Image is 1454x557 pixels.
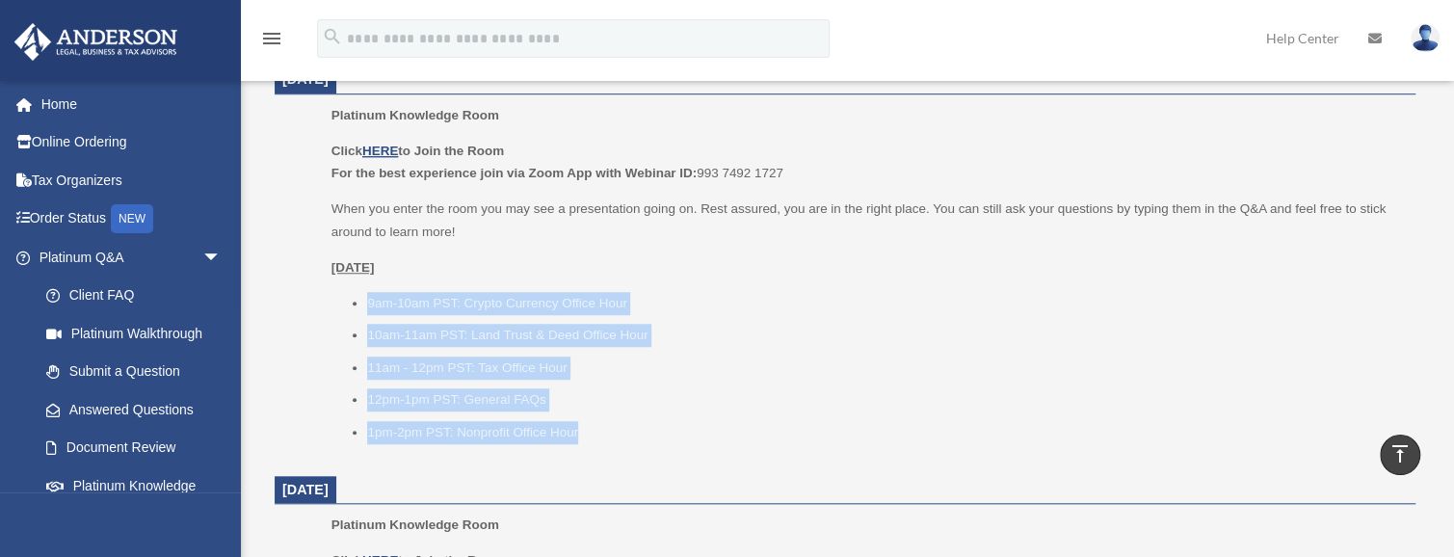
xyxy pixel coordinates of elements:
[13,85,251,123] a: Home
[27,277,251,315] a: Client FAQ
[367,421,1402,444] li: 1pm-2pm PST: Nonprofit Office Hour
[260,34,283,50] a: menu
[1388,442,1412,465] i: vertical_align_top
[27,353,251,391] a: Submit a Question
[27,429,251,467] a: Document Review
[13,199,251,239] a: Order StatusNEW
[282,482,329,497] span: [DATE]
[27,466,241,528] a: Platinum Knowledge Room
[322,26,343,47] i: search
[202,238,241,278] span: arrow_drop_down
[1380,435,1420,475] a: vertical_align_top
[331,140,1402,185] p: 993 7492 1727
[331,198,1402,243] p: When you enter the room you may see a presentation going on. Rest assured, you are in the right p...
[27,390,251,429] a: Answered Questions
[331,108,499,122] span: Platinum Knowledge Room
[362,144,398,158] a: HERE
[367,292,1402,315] li: 9am-10am PST: Crypto Currency Office Hour
[27,314,251,353] a: Platinum Walkthrough
[260,27,283,50] i: menu
[367,388,1402,411] li: 12pm-1pm PST: General FAQs
[331,260,375,275] u: [DATE]
[9,23,183,61] img: Anderson Advisors Platinum Portal
[111,204,153,233] div: NEW
[331,517,499,532] span: Platinum Knowledge Room
[367,357,1402,380] li: 11am - 12pm PST: Tax Office Hour
[13,123,251,162] a: Online Ordering
[13,161,251,199] a: Tax Organizers
[1411,24,1440,52] img: User Pic
[331,144,504,158] b: Click to Join the Room
[367,324,1402,347] li: 10am-11am PST: Land Trust & Deed Office Hour
[331,166,697,180] b: For the best experience join via Zoom App with Webinar ID:
[13,238,251,277] a: Platinum Q&Aarrow_drop_down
